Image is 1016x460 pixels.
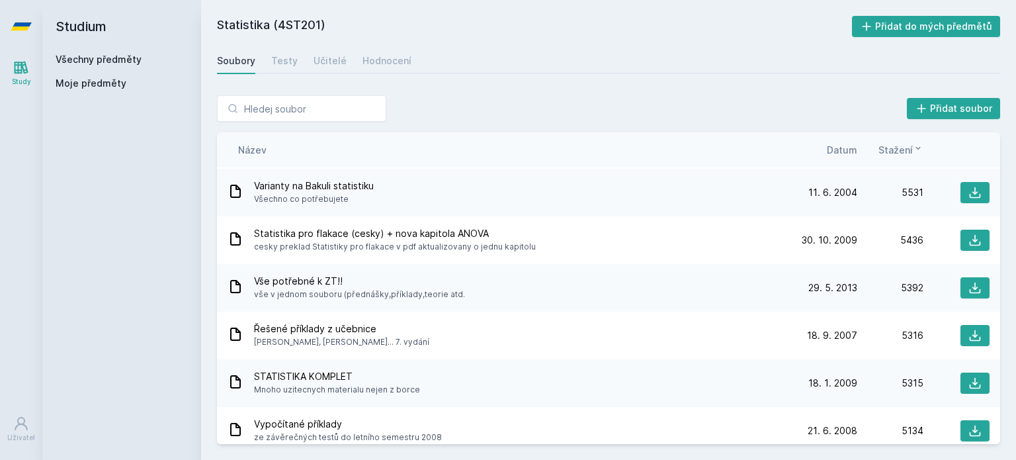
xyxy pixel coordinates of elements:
[271,54,298,68] div: Testy
[808,377,857,390] span: 18. 1. 2009
[314,48,347,74] a: Učitelé
[857,234,923,247] div: 5436
[254,370,420,383] span: STATISTIKA KOMPLET
[217,54,255,68] div: Soubory
[56,77,126,90] span: Moje předměty
[807,329,857,342] span: 18. 9. 2007
[808,424,857,437] span: 21. 6. 2008
[254,336,429,349] span: [PERSON_NAME], [PERSON_NAME]... 7. vydání
[238,143,267,157] button: Název
[857,377,923,390] div: 5315
[217,16,852,37] h2: Statistika (4ST201)
[808,186,857,199] span: 11. 6. 2004
[254,179,374,193] span: Varianty na Bakuli statistiku
[3,409,40,449] a: Uživatel
[857,329,923,342] div: 5316
[857,424,923,437] div: 5134
[827,143,857,157] button: Datum
[254,240,536,253] span: cesky preklad Statistiky pro flakace v pdf aktualizovany o jednu kapitolu
[254,322,429,336] span: Řešené příklady z učebnice
[12,77,31,87] div: Study
[7,433,35,443] div: Uživatel
[254,418,442,431] span: Vypočítané příklady
[808,281,857,295] span: 29. 5. 2013
[217,95,386,122] input: Hledej soubor
[314,54,347,68] div: Učitelé
[362,48,411,74] a: Hodnocení
[254,383,420,396] span: Mnoho uzitecnych materialu nejen z borce
[3,53,40,93] a: Study
[254,227,536,240] span: Statistika pro flakace (cesky) + nova kapitola ANOVA
[852,16,1001,37] button: Přidat do mých předmětů
[857,186,923,199] div: 5531
[878,143,913,157] span: Stažení
[362,54,411,68] div: Hodnocení
[907,98,1001,119] button: Přidat soubor
[271,48,298,74] a: Testy
[254,431,442,444] span: ze závěrečných testů do letního semestru 2008
[56,54,142,65] a: Všechny předměty
[857,281,923,295] div: 5392
[878,143,923,157] button: Stažení
[802,234,857,247] span: 30. 10. 2009
[254,275,465,288] span: Vše potřebné k ZT!!
[254,288,465,301] span: vše v jednom souboru (přednášky,příklady,teorie atd.
[254,193,374,206] span: Všechno co potřebujete
[217,48,255,74] a: Soubory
